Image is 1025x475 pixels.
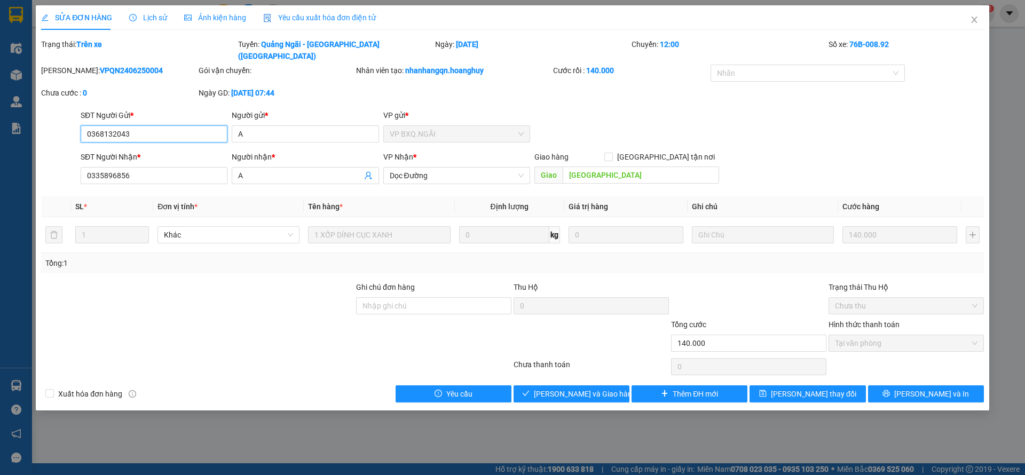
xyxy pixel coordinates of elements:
div: Tuyến: [237,38,434,62]
label: Ghi chú đơn hàng [356,283,415,291]
button: plus [966,226,980,243]
div: Số xe: [827,38,985,62]
span: plus [661,390,668,398]
span: info-circle [129,390,136,398]
span: save [759,390,767,398]
li: SL: [128,43,216,64]
input: 0 [842,226,957,243]
span: Xuất hóa đơn hàng [54,388,127,400]
button: delete [45,226,62,243]
img: icon [263,14,272,22]
span: kg [549,226,560,243]
button: plusThêm ĐH mới [632,385,747,402]
li: Ng/nhận: [3,74,92,94]
div: Chưa cước : [41,87,196,99]
span: VP Nhận [383,153,413,161]
label: Hình thức thanh toán [829,320,900,329]
b: [DATE] 07:44 [231,89,274,97]
div: Trạng thái: [40,38,237,62]
span: exclamation-circle [435,390,442,398]
span: clock-circle [129,14,137,21]
li: VP Gửi: [3,53,92,74]
input: 0 [569,226,683,243]
span: Ảnh kiện hàng [184,13,246,22]
li: Tên hàng: [128,23,216,44]
span: Yêu cầu xuất hóa đơn điện tử [263,13,376,22]
span: Định lượng [491,202,529,211]
div: SĐT Người Gửi [81,109,227,121]
button: check[PERSON_NAME] và Giao hàng [514,385,629,402]
span: SL [75,202,84,211]
b: Quảng Ngãi - [GEOGRAPHIC_DATA] ([GEOGRAPHIC_DATA]) [238,40,380,60]
div: Tổng: 1 [45,257,396,269]
input: Ghi chú đơn hàng [356,297,511,314]
span: Yêu cầu [446,388,472,400]
div: Người gửi [232,109,379,121]
button: exclamation-circleYêu cầu [396,385,511,402]
span: Khác [164,227,293,243]
div: Chuyến: [630,38,827,62]
div: VP gửi [383,109,530,121]
span: Giá trị hàng [569,202,608,211]
span: printer [882,390,890,398]
div: Nhân viên tạo: [356,65,551,76]
b: VP BXQ.NGÃI [31,56,110,70]
input: Ghi Chú [692,226,834,243]
span: SỬA ĐƠN HÀNG [41,13,112,22]
div: SĐT Người Nhận [81,151,227,163]
span: Thu Hộ [514,283,538,291]
div: Cước rồi : [553,65,708,76]
span: [PERSON_NAME] và Giao hàng [534,388,636,400]
span: check [522,390,530,398]
input: VD: Bàn, Ghế [308,226,450,243]
span: user-add [364,171,373,180]
span: Tổng cước [671,320,706,329]
div: Ngày GD: [199,87,354,99]
span: Cước hàng [842,202,879,211]
div: Chưa thanh toán [512,359,670,377]
b: 140.000 [586,66,614,75]
th: Ghi chú [688,196,838,217]
input: Dọc đường [563,167,719,184]
span: [GEOGRAPHIC_DATA] tận nơi [613,151,719,163]
span: picture [184,14,192,21]
b: 12:00 [660,40,679,49]
span: Tên hàng [308,202,343,211]
b: KIỀU [40,76,67,91]
div: Ngày: [434,38,631,62]
span: Giao [534,167,563,184]
b: 76B-008.92 [849,40,889,49]
b: 0 [83,89,87,97]
span: [PERSON_NAME] thay đổi [771,388,856,400]
div: [PERSON_NAME]: [41,65,196,76]
b: [DATE] [456,40,478,49]
button: printer[PERSON_NAME] và In [868,385,984,402]
span: [PERSON_NAME] và In [894,388,969,400]
b: Công ty TNHH MTV DV-VT [PERSON_NAME] [3,5,84,51]
span: VP BXQ.NGÃI [390,126,524,142]
span: Chưa thu [835,298,977,314]
div: Người nhận [232,151,379,163]
span: close [970,15,979,24]
span: Thêm ĐH mới [673,388,718,400]
button: save[PERSON_NAME] thay đổi [750,385,865,402]
li: CR : [128,64,216,84]
b: nhanhangqn.hoanghuy [405,66,484,75]
span: edit [41,14,49,21]
span: Giao hàng [534,153,569,161]
span: Dọc Đường [390,168,524,184]
b: VPQN2406250004 [100,66,163,75]
span: Đơn vị tính [157,202,198,211]
span: Lịch sử [129,13,167,22]
li: VP Nhận: [128,3,216,23]
div: Gói vận chuyển: [199,65,354,76]
span: Tại văn phòng [835,335,977,351]
button: Close [959,5,989,35]
b: Trên xe [76,40,102,49]
div: Trạng thái Thu Hộ [829,281,984,293]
